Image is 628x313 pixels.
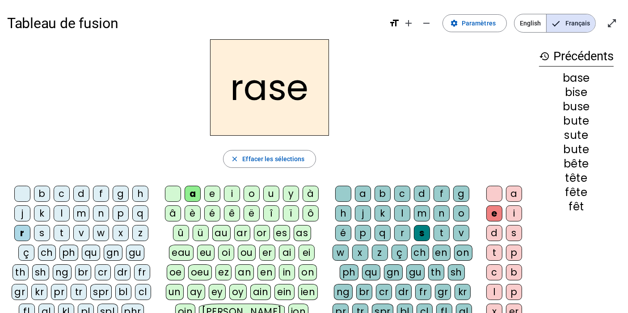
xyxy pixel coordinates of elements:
[93,186,109,202] div: f
[34,186,50,202] div: b
[486,284,502,300] div: l
[274,284,295,300] div: ein
[279,245,295,261] div: ai
[453,205,469,221] div: o
[82,245,100,261] div: qu
[453,225,469,241] div: v
[187,284,205,300] div: ay
[244,186,260,202] div: o
[462,18,496,29] span: Paramètres
[411,245,429,261] div: ch
[114,264,131,280] div: dr
[414,225,430,241] div: s
[443,14,507,32] button: Paramètres
[435,284,451,300] div: gr
[303,186,319,202] div: à
[54,225,70,241] div: t
[54,186,70,202] div: c
[104,245,122,261] div: gn
[34,205,50,221] div: k
[212,225,231,241] div: au
[132,225,148,241] div: z
[12,284,28,300] div: gr
[299,245,315,261] div: ei
[294,225,311,241] div: as
[450,19,458,27] mat-icon: settings
[506,205,522,221] div: i
[414,186,430,202] div: d
[607,18,617,29] mat-icon: open_in_full
[31,284,47,300] div: kr
[428,264,444,280] div: th
[539,116,614,126] div: bute
[375,225,391,241] div: q
[7,9,382,38] h1: Tableau de fusion
[113,205,129,221] div: p
[14,205,30,221] div: j
[448,264,465,280] div: sh
[372,245,388,261] div: z
[514,14,546,32] span: English
[335,225,351,241] div: é
[352,245,368,261] div: x
[421,18,432,29] mat-icon: remove
[486,264,502,280] div: c
[454,245,472,261] div: on
[250,284,271,300] div: ain
[218,245,234,261] div: oi
[392,245,408,261] div: ç
[539,73,614,83] div: base
[113,225,129,241] div: x
[603,14,621,32] button: Entrer en plein écran
[355,186,371,202] div: a
[539,87,614,98] div: bise
[376,284,392,300] div: cr
[259,245,275,261] div: er
[403,18,414,29] mat-icon: add
[135,284,151,300] div: cl
[242,154,304,164] span: Effacer les sélections
[333,245,349,261] div: w
[394,205,410,221] div: l
[335,205,351,221] div: h
[414,205,430,221] div: m
[486,225,502,241] div: d
[254,225,270,241] div: or
[73,186,89,202] div: d
[375,186,391,202] div: b
[238,245,256,261] div: ou
[539,159,614,169] div: bête
[298,284,318,300] div: ien
[115,284,131,300] div: bl
[355,225,371,241] div: p
[362,264,380,280] div: qu
[375,205,391,221] div: k
[38,245,56,261] div: ch
[188,264,212,280] div: oeu
[389,18,400,29] mat-icon: format_size
[539,46,614,67] h3: Précédents
[126,245,144,261] div: gu
[18,245,34,261] div: ç
[224,186,240,202] div: i
[486,205,502,221] div: e
[90,284,112,300] div: spr
[340,264,358,280] div: ph
[539,130,614,141] div: sute
[51,284,67,300] div: pr
[173,225,189,241] div: û
[54,205,70,221] div: l
[514,14,596,33] mat-button-toggle-group: Language selection
[257,264,275,280] div: en
[71,284,87,300] div: tr
[547,14,595,32] span: Français
[234,225,250,241] div: ar
[434,225,450,241] div: t
[384,264,403,280] div: gn
[539,144,614,155] div: bute
[13,264,29,280] div: th
[406,264,425,280] div: gu
[244,205,260,221] div: ë
[93,225,109,241] div: w
[75,264,91,280] div: br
